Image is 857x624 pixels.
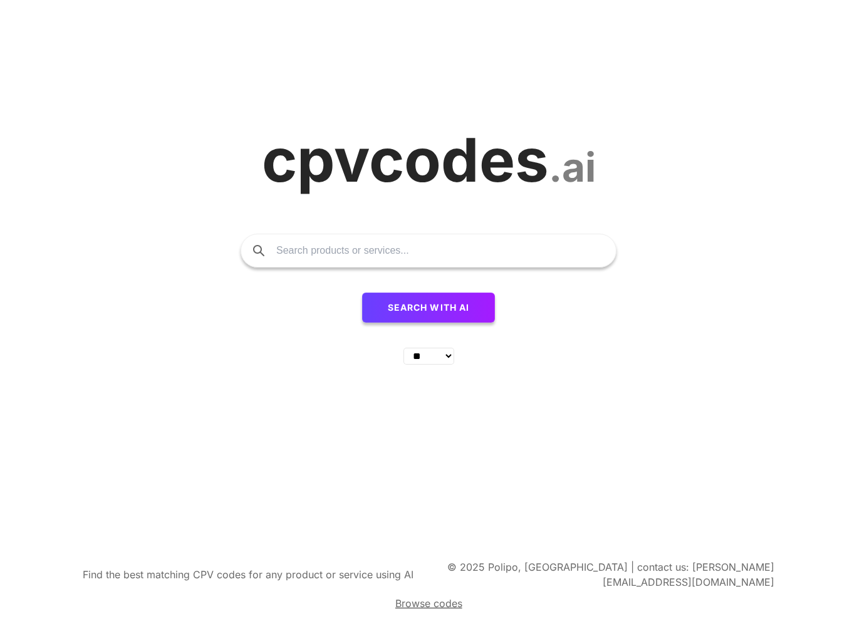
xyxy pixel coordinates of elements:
[388,302,470,313] span: Search with AI
[549,143,596,191] span: .ai
[83,568,413,581] span: Find the best matching CPV codes for any product or service using AI
[447,561,774,588] span: © 2025 Polipo, [GEOGRAPHIC_DATA] | contact us: [PERSON_NAME][EMAIL_ADDRESS][DOMAIN_NAME]
[362,293,496,323] button: Search with AI
[276,234,603,267] input: Search products or services...
[262,124,596,196] a: cpvcodes.ai
[395,596,462,611] a: Browse codes
[262,123,549,196] span: cpvcodes
[395,597,462,610] span: Browse codes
